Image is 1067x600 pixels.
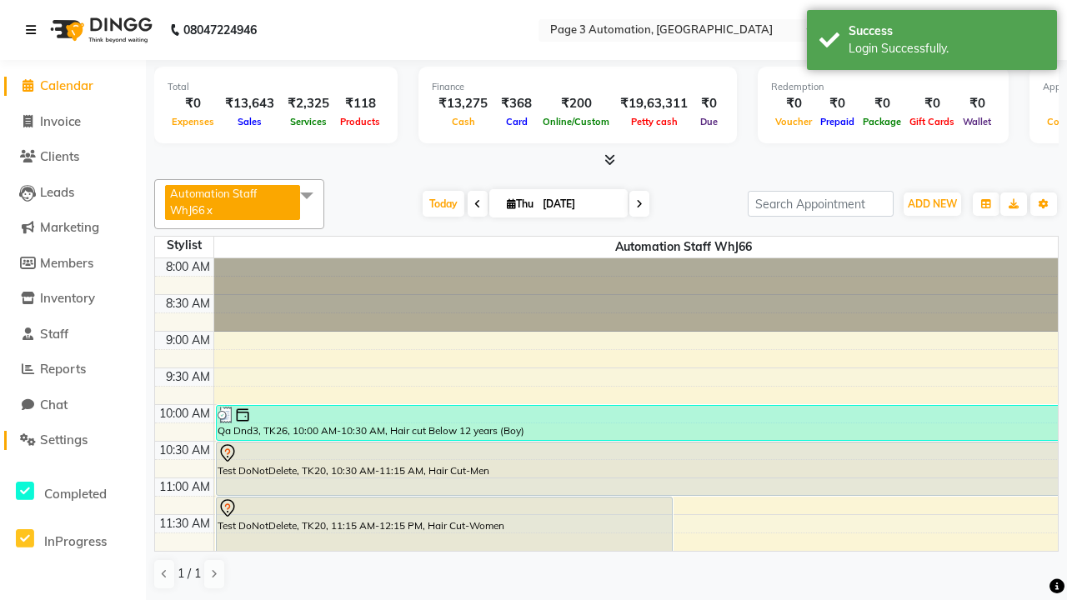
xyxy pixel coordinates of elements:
span: Cash [448,116,479,127]
a: Staff [4,325,142,344]
span: 1 / 1 [178,565,201,582]
div: ₹0 [771,94,816,113]
div: Finance [432,80,724,94]
div: ₹0 [859,94,905,113]
div: ₹19,63,311 [614,94,694,113]
span: Wallet [959,116,995,127]
div: ₹2,325 [281,94,336,113]
a: Leads [4,183,142,202]
div: ₹13,643 [218,94,281,113]
span: Today [423,191,464,217]
span: Reports [40,361,86,377]
div: 11:00 AM [156,478,213,496]
div: 8:30 AM [163,295,213,312]
div: ₹118 [336,94,384,113]
div: 10:00 AM [156,405,213,422]
span: InProgress [44,533,107,549]
span: Members [40,255,93,271]
div: ₹0 [168,94,218,113]
div: Login Successfully. [849,40,1044,57]
span: Clients [40,148,79,164]
a: Clients [4,147,142,167]
span: Calendar [40,77,93,93]
a: Invoice [4,112,142,132]
span: Leads [40,184,74,200]
a: x [205,203,213,217]
div: ₹0 [816,94,859,113]
img: logo [43,7,157,53]
div: 11:30 AM [156,515,213,532]
div: 8:00 AM [163,258,213,276]
span: Petty cash [627,116,682,127]
span: Settings [40,432,88,447]
div: Success [849,22,1044,40]
span: Sales [233,116,266,127]
input: Search Appointment [748,191,894,217]
div: 9:30 AM [163,368,213,386]
input: 2025-10-02 [538,192,621,217]
div: Test DoNotDelete, TK20, 11:15 AM-12:15 PM, Hair Cut-Women [217,497,673,568]
button: ADD NEW [904,192,961,216]
div: ₹0 [959,94,995,113]
span: Marketing [40,219,99,235]
div: Redemption [771,80,995,94]
div: Stylist [155,237,213,254]
span: Card [502,116,532,127]
div: Total [168,80,384,94]
span: Online/Custom [539,116,614,127]
div: ₹0 [694,94,724,113]
span: Automation Staff WhJ66 [170,187,257,217]
a: Chat [4,396,142,415]
span: Voucher [771,116,816,127]
div: ₹0 [905,94,959,113]
span: Thu [503,197,538,210]
a: Settings [4,431,142,450]
a: Inventory [4,289,142,308]
div: ₹13,275 [432,94,494,113]
a: Marketing [4,218,142,237]
span: Completed [44,486,107,502]
div: ₹368 [494,94,539,113]
a: Reports [4,360,142,379]
span: Gift Cards [905,116,959,127]
b: 08047224946 [183,7,257,53]
div: 10:30 AM [156,442,213,459]
span: Chat [40,397,68,412]
span: Invoice [40,113,81,129]
span: Expenses [168,116,218,127]
a: Calendar [4,77,142,96]
span: ADD NEW [908,197,957,210]
span: Inventory [40,290,95,306]
a: Members [4,254,142,273]
span: Prepaid [816,116,859,127]
div: ₹200 [539,94,614,113]
span: Products [336,116,384,127]
span: Due [696,116,722,127]
div: 9:00 AM [163,332,213,349]
span: Staff [40,326,68,342]
span: Services [286,116,331,127]
span: Package [859,116,905,127]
